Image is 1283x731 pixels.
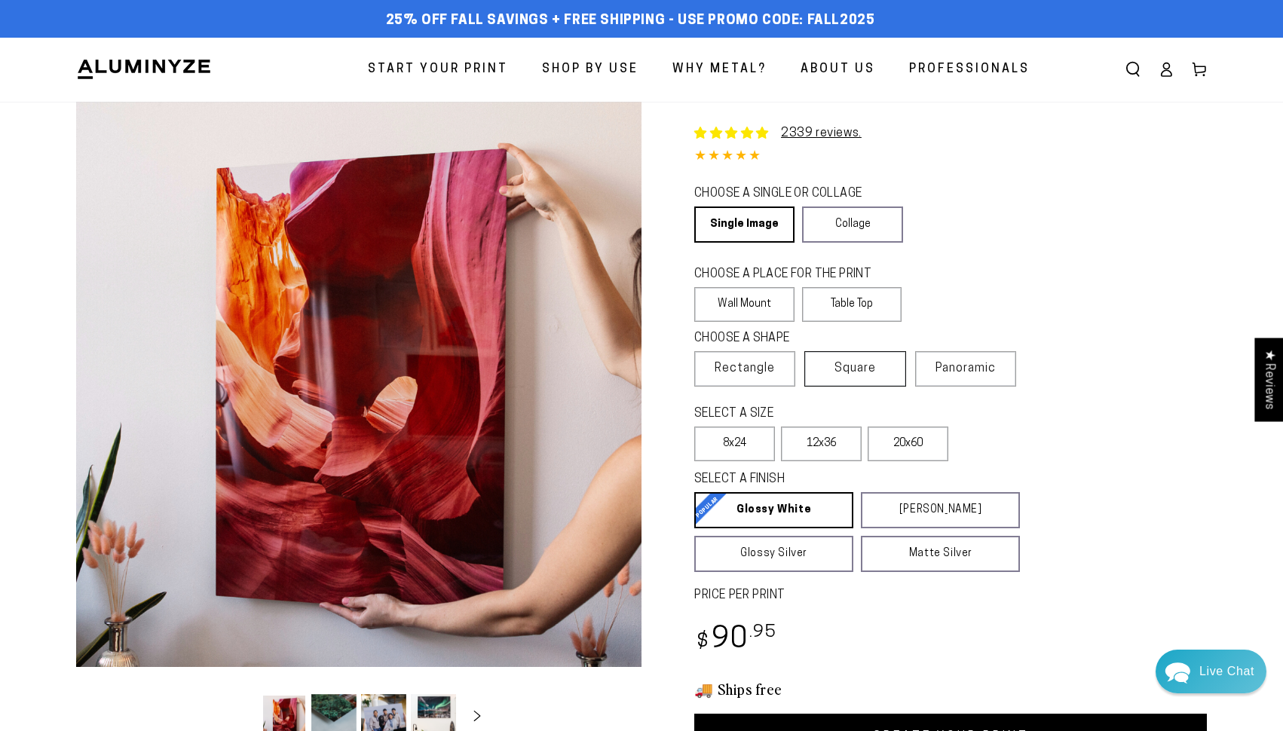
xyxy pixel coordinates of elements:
a: Single Image [694,206,795,243]
sup: .95 [749,624,776,641]
a: Why Metal? [661,50,778,90]
legend: CHOOSE A SINGLE OR COLLAGE [694,185,889,203]
a: Shop By Use [531,50,650,90]
label: PRICE PER PRINT [694,587,1207,604]
label: Wall Mount [694,287,795,322]
a: Matte Silver [861,536,1020,572]
span: Panoramic [935,362,996,375]
legend: CHOOSE A PLACE FOR THE PRINT [694,266,888,283]
a: Glossy White [694,492,853,528]
legend: SELECT A FINISH [694,471,984,488]
legend: SELECT A SIZE [694,405,899,423]
span: Start Your Print [368,59,508,81]
legend: CHOOSE A SHAPE [694,330,890,347]
a: Glossy Silver [694,536,853,572]
a: [PERSON_NAME] [861,492,1020,528]
a: 2339 reviews. [781,127,862,139]
img: Aluminyze [76,58,212,81]
div: Click to open Judge.me floating reviews tab [1254,338,1283,421]
span: Professionals [909,59,1030,81]
span: $ [697,632,709,653]
bdi: 90 [694,625,776,655]
span: Shop By Use [542,59,638,81]
a: Collage [802,206,902,243]
div: 4.84 out of 5.0 stars [694,146,1207,168]
a: Start Your Print [357,50,519,90]
span: 25% off FALL Savings + Free Shipping - Use Promo Code: FALL2025 [386,13,875,29]
span: Square [834,359,876,378]
summary: Search our site [1116,53,1150,86]
label: 12x36 [781,427,862,461]
div: Contact Us Directly [1199,650,1254,693]
span: Why Metal? [672,59,767,81]
a: About Us [789,50,886,90]
span: Rectangle [715,359,775,378]
h3: 🚚 Ships free [694,679,1207,699]
label: Table Top [802,287,902,322]
a: Professionals [898,50,1041,90]
label: 20x60 [868,427,948,461]
span: About Us [801,59,875,81]
div: Chat widget toggle [1156,650,1266,693]
label: 8x24 [694,427,775,461]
